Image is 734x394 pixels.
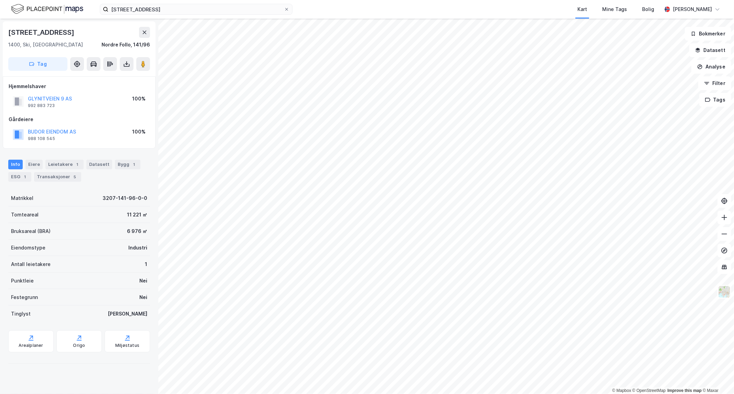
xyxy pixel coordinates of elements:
div: Leietakere [45,160,84,169]
div: 5 [72,173,78,180]
div: Bruksareal (BRA) [11,227,51,235]
div: Transaksjoner [34,172,81,182]
button: Filter [698,76,731,90]
div: [PERSON_NAME] [108,310,147,318]
div: 100% [132,128,146,136]
div: 988 108 545 [28,136,55,141]
div: [STREET_ADDRESS] [8,27,76,38]
div: 1 [74,161,81,168]
div: Nei [139,293,147,301]
div: Origo [73,343,85,348]
div: Tomteareal [11,211,39,219]
div: Kart [577,5,587,13]
div: ESG [8,172,31,182]
div: Festegrunn [11,293,38,301]
div: Mine Tags [602,5,627,13]
a: Mapbox [612,388,631,393]
div: Nordre Follo, 141/96 [102,41,150,49]
div: Industri [128,244,147,252]
div: Antall leietakere [11,260,51,268]
img: Z [718,285,731,298]
button: Analyse [691,60,731,74]
div: 100% [132,95,146,103]
div: Eiere [25,160,43,169]
div: Arealplaner [19,343,43,348]
iframe: Chat Widget [700,361,734,394]
div: 1400, Ski, [GEOGRAPHIC_DATA] [8,41,83,49]
div: Info [8,160,23,169]
div: Hjemmelshaver [9,82,150,90]
div: 1 [145,260,147,268]
div: Matrikkel [11,194,33,202]
a: Improve this map [668,388,702,393]
button: Bokmerker [685,27,731,41]
div: Gårdeiere [9,115,150,124]
input: Søk på adresse, matrikkel, gårdeiere, leietakere eller personer [108,4,284,14]
div: Datasett [86,160,112,169]
div: 1 [22,173,29,180]
div: Eiendomstype [11,244,45,252]
div: Bygg [115,160,140,169]
img: logo.f888ab2527a4732fd821a326f86c7f29.svg [11,3,83,15]
div: Nei [139,277,147,285]
div: 992 883 723 [28,103,55,108]
a: OpenStreetMap [632,388,666,393]
div: 3207-141-96-0-0 [103,194,147,202]
div: Bolig [642,5,654,13]
button: Datasett [689,43,731,57]
div: Miljøstatus [115,343,139,348]
div: Punktleie [11,277,34,285]
div: 6 976 ㎡ [127,227,147,235]
div: 1 [131,161,138,168]
div: 11 221 ㎡ [127,211,147,219]
button: Tag [8,57,67,71]
div: Tinglyst [11,310,31,318]
button: Tags [699,93,731,107]
div: [PERSON_NAME] [673,5,712,13]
